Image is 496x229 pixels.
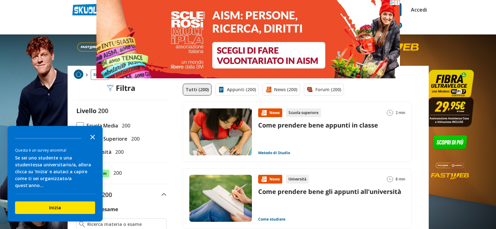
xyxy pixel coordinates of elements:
[215,84,259,96] a: Appunti (200)
[87,221,163,227] input: Ricerca materia o esame
[387,110,393,116] img: Tempo lettura
[113,148,124,156] span: 200
[258,175,282,184] div: News
[218,86,224,93] img: Appunti filtro contenuto
[265,86,272,93] img: News filtro contenuto
[107,84,136,92] div: Filtra
[15,154,95,189] div: Se sei uno studente o una studentessa universitario/a, allora clicca su 'Inizia' e aiutaci a capi...
[396,108,405,117] span: 2 min
[286,175,309,184] div: Università
[15,201,95,214] button: Inizia
[91,70,109,80] a: Ricerca
[102,190,112,199] span: 200
[74,70,83,79] img: Home
[79,221,85,227] img: Ricerca materia o esame
[98,107,108,115] span: 200
[304,84,344,96] a: Forum (200)
[74,70,83,80] a: Home
[387,176,393,182] img: Tempo lettura
[8,126,103,221] div: Survey
[189,175,252,222] img: Immagine news
[183,84,212,96] a: Tutti (200)
[76,107,96,115] label: Livello
[258,217,285,222] a: Come studiare
[258,150,290,155] a: Metodo di Studio
[84,135,127,143] span: Scuola Superiore
[86,130,99,143] button: Close the survey
[107,85,113,91] img: Filtra filtri mobile
[258,121,378,129] a: Come prendere bene appunti in classe
[411,3,424,16] a: Accedi
[161,193,166,196] img: Apri e chiudi sezione
[396,175,405,184] span: 8 min
[258,187,401,196] a: Come prendere bene gli appunti all'università
[111,169,122,177] span: 200
[129,135,140,143] span: 200
[189,108,252,155] img: Immagine news
[307,86,313,93] img: Forum filtro contenuto
[119,122,130,130] span: 200
[84,122,118,130] span: Scuola Media
[258,108,282,117] div: News
[261,176,267,182] img: News contenuto
[263,84,300,96] a: News (200)
[286,108,321,117] div: Scuola superiore
[15,147,95,153] div: Questa è un survey anonima!
[261,110,267,116] img: News contenuto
